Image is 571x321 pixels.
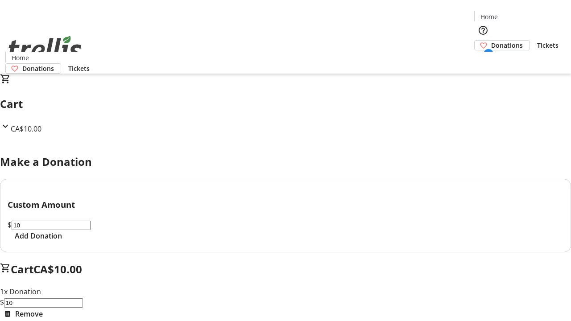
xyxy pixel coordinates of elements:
span: Add Donation [15,230,62,241]
span: Donations [491,41,523,50]
input: Donation Amount [12,221,91,230]
span: Tickets [68,64,90,73]
button: Add Donation [8,230,69,241]
button: Cart [474,50,492,68]
a: Donations [5,63,61,74]
button: Help [474,21,492,39]
span: Home [480,12,498,21]
span: CA$10.00 [11,124,41,134]
span: Donations [22,64,54,73]
h3: Custom Amount [8,198,563,211]
img: Orient E2E Organization fhlrt2G9Lx's Logo [5,26,85,70]
span: Tickets [537,41,559,50]
a: Donations [474,40,530,50]
span: Remove [15,309,43,319]
a: Tickets [530,41,566,50]
a: Tickets [61,64,97,73]
span: CA$10.00 [33,262,82,276]
span: Home [12,53,29,62]
input: Donation Amount [4,298,83,308]
a: Home [6,53,34,62]
span: $ [8,220,12,230]
a: Home [475,12,503,21]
